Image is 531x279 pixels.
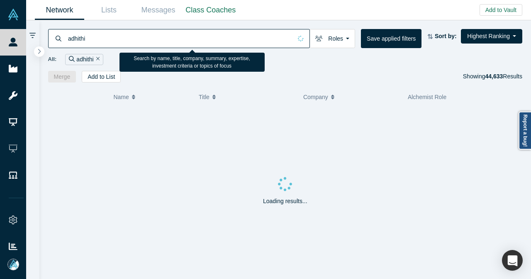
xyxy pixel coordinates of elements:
button: Roles [309,29,355,48]
img: Mia Scott's Account [7,259,19,270]
span: Results [485,73,522,80]
button: Add to List [82,71,121,82]
input: Search by name, title, company, summary, expertise, investment criteria or topics of focus [67,29,292,48]
span: All: [48,55,57,63]
button: Title [199,88,295,106]
a: Lists [84,0,134,20]
span: Company [303,88,328,106]
span: Alchemist Role [408,94,446,100]
button: Name [113,88,190,106]
button: Company [303,88,399,106]
a: Network [35,0,84,20]
div: adhithi [65,54,103,65]
button: Merge [48,71,76,82]
div: Showing [463,71,522,82]
a: Messages [134,0,183,20]
span: Title [199,88,209,106]
a: Class Coaches [183,0,239,20]
button: Remove Filter [94,55,100,64]
button: Save applied filters [361,29,421,48]
button: Add to Vault [480,4,522,16]
button: Highest Ranking [461,29,522,44]
span: Name [113,88,129,106]
strong: Sort by: [435,33,457,39]
strong: 44,633 [485,73,503,80]
a: Report a bug! [519,112,531,150]
img: Alchemist Vault Logo [7,9,19,20]
p: Loading results... [263,197,307,206]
